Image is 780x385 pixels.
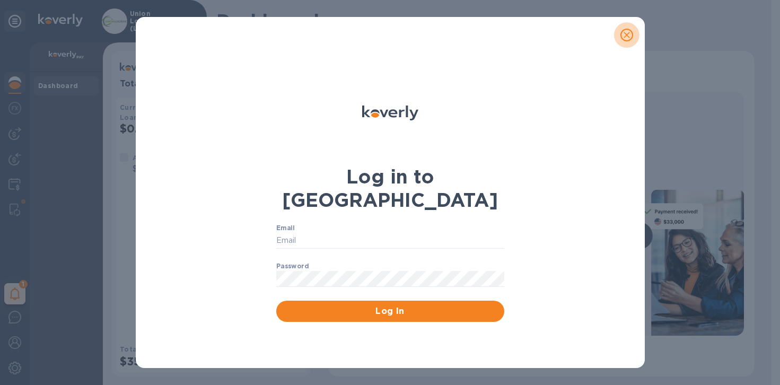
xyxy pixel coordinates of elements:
[276,225,295,232] label: Email
[276,301,504,322] button: Log In
[282,165,498,212] b: Log in to [GEOGRAPHIC_DATA]
[362,106,418,120] img: Koverly
[614,22,639,48] button: close
[276,233,504,249] input: Email
[276,263,309,269] label: Password
[285,305,496,318] span: Log In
